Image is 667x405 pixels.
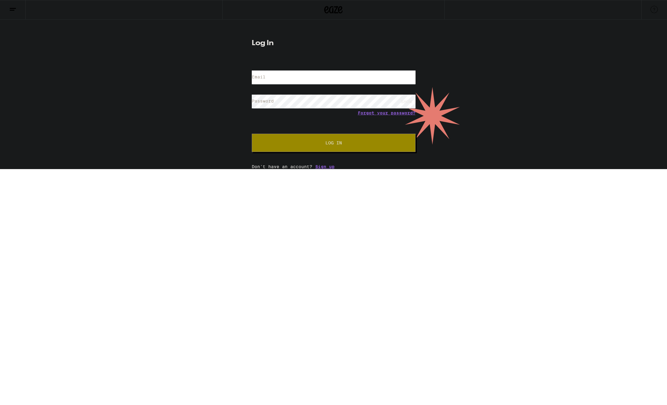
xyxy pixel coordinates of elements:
[252,99,274,103] label: Password
[252,40,416,47] h1: Log In
[252,74,266,79] label: Email
[325,141,342,145] span: Log In
[252,71,416,84] input: Email
[397,95,416,108] div: SHOW
[252,164,416,169] div: Don't have an account?
[358,110,416,115] a: Forgot your password?
[315,164,335,169] a: Sign up
[252,134,416,152] button: Log In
